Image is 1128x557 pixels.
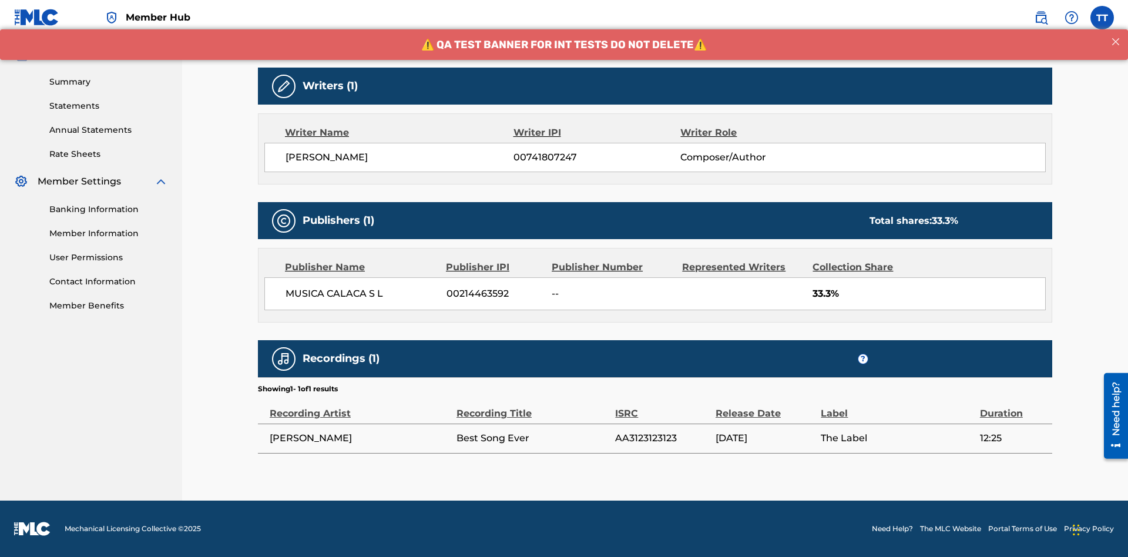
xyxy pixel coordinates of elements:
[49,276,168,288] a: Contact Information
[14,9,59,26] img: MLC Logo
[49,124,168,136] a: Annual Statements
[270,431,451,445] span: [PERSON_NAME]
[277,352,291,366] img: Recordings
[513,126,681,140] div: Writer IPI
[813,260,926,274] div: Collection Share
[49,251,168,264] a: User Permissions
[1090,6,1114,29] div: User Menu
[38,175,121,189] span: Member Settings
[552,287,673,301] span: --
[65,524,201,534] span: Mechanical Licensing Collective © 2025
[446,287,543,301] span: 00214463592
[126,11,190,24] span: Member Hub
[49,227,168,240] a: Member Information
[49,76,168,88] a: Summary
[932,215,958,226] span: 33.3 %
[277,214,291,228] img: Publishers
[513,150,680,165] span: 00741807247
[14,175,28,189] img: Member Settings
[49,148,168,160] a: Rate Sheets
[286,150,513,165] span: [PERSON_NAME]
[821,431,973,445] span: The Label
[716,394,815,421] div: Release Date
[286,287,438,301] span: MUSICA CALACA S L
[49,203,168,216] a: Banking Information
[821,394,973,421] div: Label
[1069,501,1128,557] iframe: Chat Widget
[270,394,451,421] div: Recording Artist
[49,100,168,112] a: Statements
[615,431,710,445] span: AA3123123123
[552,260,673,274] div: Publisher Number
[258,384,338,394] p: Showing 1 - 1 of 1 results
[303,214,374,227] h5: Publishers (1)
[456,394,609,421] div: Recording Title
[813,287,1045,301] span: 33.3%
[980,394,1046,421] div: Duration
[1064,524,1114,534] a: Privacy Policy
[680,126,832,140] div: Writer Role
[1073,512,1080,548] div: Drag
[421,9,707,22] span: ⚠️ QA TEST BANNER FOR INT TESTS DO NOT DELETE⚠️
[285,126,513,140] div: Writer Name
[303,79,358,93] h5: Writers (1)
[277,79,291,93] img: Writers
[1065,11,1079,25] img: help
[1029,6,1053,29] a: Public Search
[446,260,543,274] div: Publisher IPI
[303,352,380,365] h5: Recordings (1)
[980,431,1046,445] span: 12:25
[285,260,437,274] div: Publisher Name
[716,431,815,445] span: [DATE]
[872,524,913,534] a: Need Help?
[858,354,868,364] span: ?
[154,175,168,189] img: expand
[682,260,804,274] div: Represented Writers
[49,300,168,312] a: Member Benefits
[1095,368,1128,465] iframe: Resource Center
[456,431,609,445] span: Best Song Ever
[920,524,981,534] a: The MLC Website
[869,214,958,228] div: Total shares:
[615,394,710,421] div: ISRC
[1034,11,1048,25] img: search
[1060,6,1083,29] div: Help
[14,522,51,536] img: logo
[680,150,832,165] span: Composer/Author
[105,11,119,25] img: Top Rightsholder
[988,524,1057,534] a: Portal Terms of Use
